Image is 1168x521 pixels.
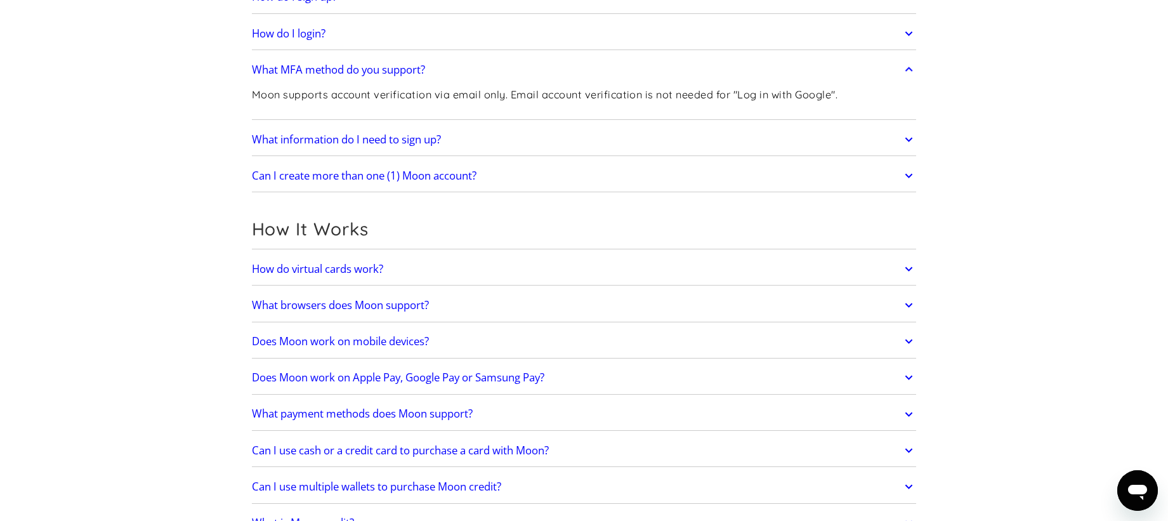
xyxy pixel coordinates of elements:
[252,371,544,384] h2: Does Moon work on Apple Pay, Google Pay or Samsung Pay?
[252,335,429,348] h2: Does Moon work on mobile devices?
[252,401,917,428] a: What payment methods does Moon support?
[252,63,425,76] h2: What MFA method do you support?
[252,133,441,146] h2: What information do I need to sign up?
[252,292,917,319] a: What browsers does Moon support?
[252,169,476,182] h2: Can I create more than one (1) Moon account?
[252,407,473,420] h2: What payment methods does Moon support?
[1117,470,1158,511] iframe: Button to launch messaging window
[252,437,917,464] a: Can I use cash or a credit card to purchase a card with Moon?
[252,444,549,457] h2: Can I use cash or a credit card to purchase a card with Moon?
[252,480,501,493] h2: Can I use multiple wallets to purchase Moon credit?
[252,364,917,391] a: Does Moon work on Apple Pay, Google Pay or Samsung Pay?
[252,20,917,47] a: How do I login?
[252,328,917,355] a: Does Moon work on mobile devices?
[252,126,917,153] a: What information do I need to sign up?
[252,473,917,500] a: Can I use multiple wallets to purchase Moon credit?
[252,299,429,312] h2: What browsers does Moon support?
[252,56,917,83] a: What MFA method do you support?
[252,87,837,103] p: Moon supports account verification via email only. Email account verification is not needed for "...
[252,256,917,282] a: How do virtual cards work?
[252,162,917,189] a: Can I create more than one (1) Moon account?
[252,27,325,40] h2: How do I login?
[252,218,917,240] h2: How It Works
[252,263,383,275] h2: How do virtual cards work?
